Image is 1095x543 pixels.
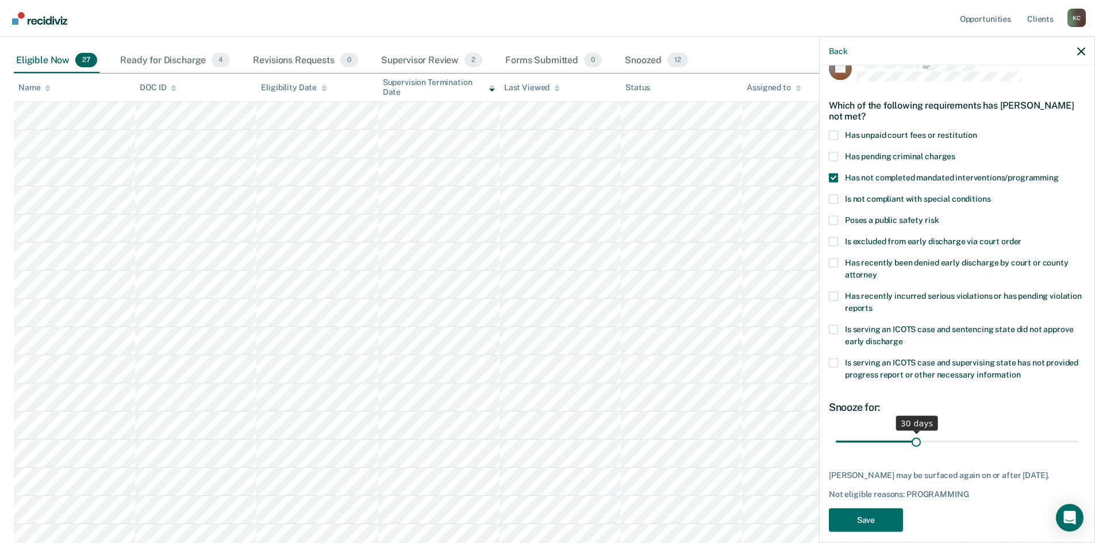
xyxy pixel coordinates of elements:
div: 30 days [896,415,938,430]
span: Has pending criminal charges [845,151,955,160]
span: 2 [464,53,482,68]
span: 12 [667,53,688,68]
span: Has unpaid court fees or restitution [845,130,977,139]
div: Revisions Requests [251,48,360,74]
div: Assigned to [747,83,801,93]
span: 0 [584,53,602,68]
div: Snooze for: [829,400,1085,413]
div: Eligibility Date [261,83,327,93]
span: Poses a public safety risk [845,215,939,224]
span: Is not compliant with special conditions [845,194,990,203]
div: Eligible Now [14,48,99,74]
div: Ready for Discharge [118,48,232,74]
div: [PERSON_NAME] may be surfaced again on or after [DATE]. [829,470,1085,480]
div: Forms Submitted [503,48,604,74]
div: Last Viewed [504,83,560,93]
div: Not eligible reasons: PROGRAMMING [829,490,1085,499]
img: Recidiviz [12,12,67,25]
button: Profile dropdown button [1067,9,1086,27]
div: DOC ID [140,83,176,93]
div: Which of the following requirements has [PERSON_NAME] not met? [829,90,1085,130]
span: Has not completed mandated interventions/programming [845,172,1059,182]
button: Back [829,46,847,56]
div: Supervision Termination Date [383,78,495,97]
span: 4 [212,53,230,68]
div: Open Intercom Messenger [1056,504,1084,532]
div: Name [18,83,51,93]
span: Has recently incurred serious violations or has pending violation reports [845,291,1082,312]
div: Snoozed [623,48,690,74]
span: 0 [340,53,358,68]
span: 27 [75,53,97,68]
span: Is serving an ICOTS case and supervising state has not provided progress report or other necessar... [845,357,1078,379]
span: Has recently been denied early discharge by court or county attorney [845,257,1069,279]
span: Is serving an ICOTS case and sentencing state did not approve early discharge [845,324,1073,345]
div: K C [1067,9,1086,27]
div: Status [625,83,650,93]
span: Is excluded from early discharge via court order [845,236,1021,245]
button: Save [829,508,903,532]
div: Supervisor Review [379,48,485,74]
